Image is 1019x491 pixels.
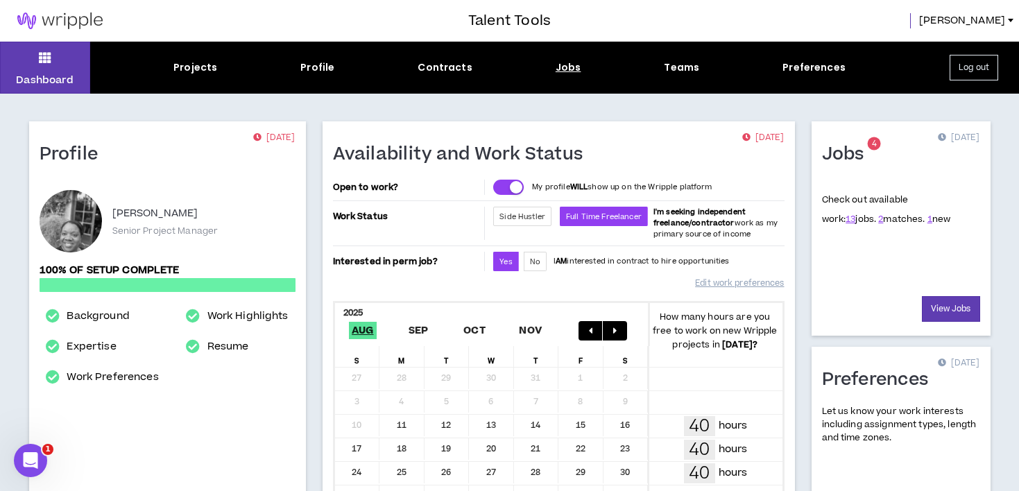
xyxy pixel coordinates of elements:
h1: Availability and Work Status [333,144,594,166]
div: Teams [664,60,699,75]
p: 100% of setup complete [40,263,296,278]
span: Yes [499,257,512,267]
a: 13 [846,213,855,225]
p: Open to work? [333,182,482,193]
p: Dashboard [16,73,74,87]
span: 4 [872,138,877,150]
a: Work Highlights [207,308,289,325]
span: Sep [406,322,431,339]
p: [PERSON_NAME] [112,205,198,222]
button: Log out [950,55,998,80]
span: Aug [349,322,377,339]
a: Resume [207,338,249,355]
span: Side Hustler [499,212,545,222]
a: Work Preferences [67,369,158,386]
p: hours [719,442,748,457]
span: Oct [461,322,488,339]
a: Edit work preferences [695,271,784,295]
p: [DATE] [938,356,979,370]
div: M [379,346,425,367]
div: S [603,346,649,367]
p: How many hours are you free to work on new Wripple projects in [648,310,782,352]
span: Nov [516,322,545,339]
span: [PERSON_NAME] [919,13,1005,28]
div: Profile [300,60,334,75]
p: Check out available work: [822,193,951,225]
a: View Jobs [922,296,980,322]
strong: AM [556,256,567,266]
p: Let us know your work interests including assignment types, length and time zones. [822,405,980,445]
a: 2 [878,213,883,225]
div: F [558,346,603,367]
h3: Talent Tools [468,10,551,31]
h1: Jobs [822,144,875,166]
b: [DATE] ? [722,338,757,351]
strong: WILL [570,182,588,192]
span: new [927,213,951,225]
p: hours [719,418,748,433]
h1: Profile [40,144,109,166]
div: S [335,346,380,367]
p: [DATE] [742,131,784,145]
iframe: Intercom live chat [14,444,47,477]
div: Preferences [782,60,846,75]
div: T [514,346,559,367]
p: hours [719,465,748,481]
span: 1 [42,444,53,455]
a: Expertise [67,338,116,355]
div: Regina P. [40,190,102,252]
div: W [469,346,514,367]
p: Work Status [333,207,482,226]
a: Background [67,308,129,325]
span: No [530,257,540,267]
b: 2025 [343,307,363,319]
p: [DATE] [938,131,979,145]
div: T [425,346,470,367]
span: jobs. [846,213,876,225]
h1: Preferences [822,369,939,391]
div: Jobs [556,60,581,75]
p: Senior Project Manager [112,225,219,237]
span: work as my primary source of income [653,207,778,239]
a: 1 [927,213,932,225]
span: matches. [878,213,925,225]
b: I'm seeking independent freelance/contractor [653,207,746,228]
div: Contracts [418,60,472,75]
p: I interested in contract to hire opportunities [554,256,730,267]
sup: 4 [868,137,881,150]
p: [DATE] [253,131,295,145]
div: Projects [173,60,217,75]
p: Interested in perm job? [333,252,482,271]
p: My profile show up on the Wripple platform [532,182,712,193]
